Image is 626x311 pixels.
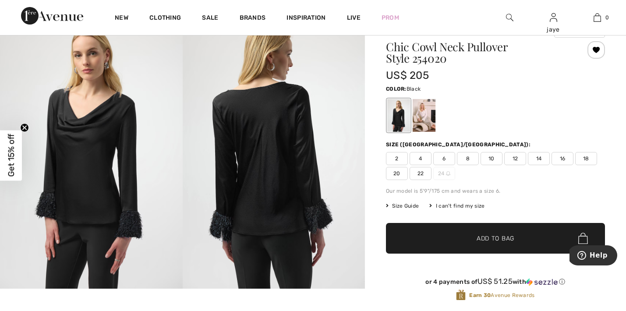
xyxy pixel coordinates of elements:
img: My Info [550,12,557,23]
span: 10 [481,152,502,165]
div: Size ([GEOGRAPHIC_DATA]/[GEOGRAPHIC_DATA]): [386,141,532,148]
div: Black [387,99,410,132]
div: or 4 payments of with [386,277,605,286]
span: 22 [410,167,431,180]
span: 18 [575,152,597,165]
span: Get 15% off [6,134,16,177]
a: New [115,14,128,23]
a: Sign In [550,13,557,21]
a: Prom [382,13,399,22]
span: Inspiration [286,14,325,23]
h1: Chic Cowl Neck Pullover Style 254020 [386,41,569,64]
img: ring-m.svg [446,171,450,176]
img: search the website [506,12,513,23]
span: 8 [457,152,479,165]
span: 2 [386,152,408,165]
img: Avenue Rewards [456,289,466,301]
a: Sale [202,14,218,23]
span: Add to Bag [477,234,514,243]
span: 12 [504,152,526,165]
span: Avenue Rewards [469,291,534,299]
div: Our model is 5'9"/175 cm and wears a size 6. [386,187,605,195]
span: 6 [433,152,455,165]
span: 20 [386,167,408,180]
span: US$ 205 [386,69,429,81]
div: Winter White [413,99,435,132]
span: Color: [386,86,407,92]
a: Brands [240,14,266,23]
img: My Bag [594,12,601,23]
span: 16 [552,152,573,165]
img: 1ère Avenue [21,7,83,25]
span: Size Guide [386,202,419,210]
a: Clothing [149,14,181,23]
div: jaye [532,25,575,34]
iframe: Opens a widget where you can find more information [569,245,617,267]
span: Black [407,86,421,92]
img: Sezzle [526,278,558,286]
a: 0 [576,12,619,23]
span: 14 [528,152,550,165]
div: or 4 payments ofUS$ 51.25withSezzle Click to learn more about Sezzle [386,277,605,289]
img: Chic Cowl Neck Pullover Style 254020. 2 [183,15,365,288]
span: US$ 51.25 [477,277,513,286]
strong: Earn 30 [469,292,491,298]
a: Live [347,13,361,22]
button: Add to Bag [386,223,605,254]
span: 0 [605,14,609,21]
button: Close teaser [20,124,29,132]
div: I can't find my size [429,202,485,210]
img: Bag.svg [578,233,588,244]
span: 24 [433,167,455,180]
span: 4 [410,152,431,165]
